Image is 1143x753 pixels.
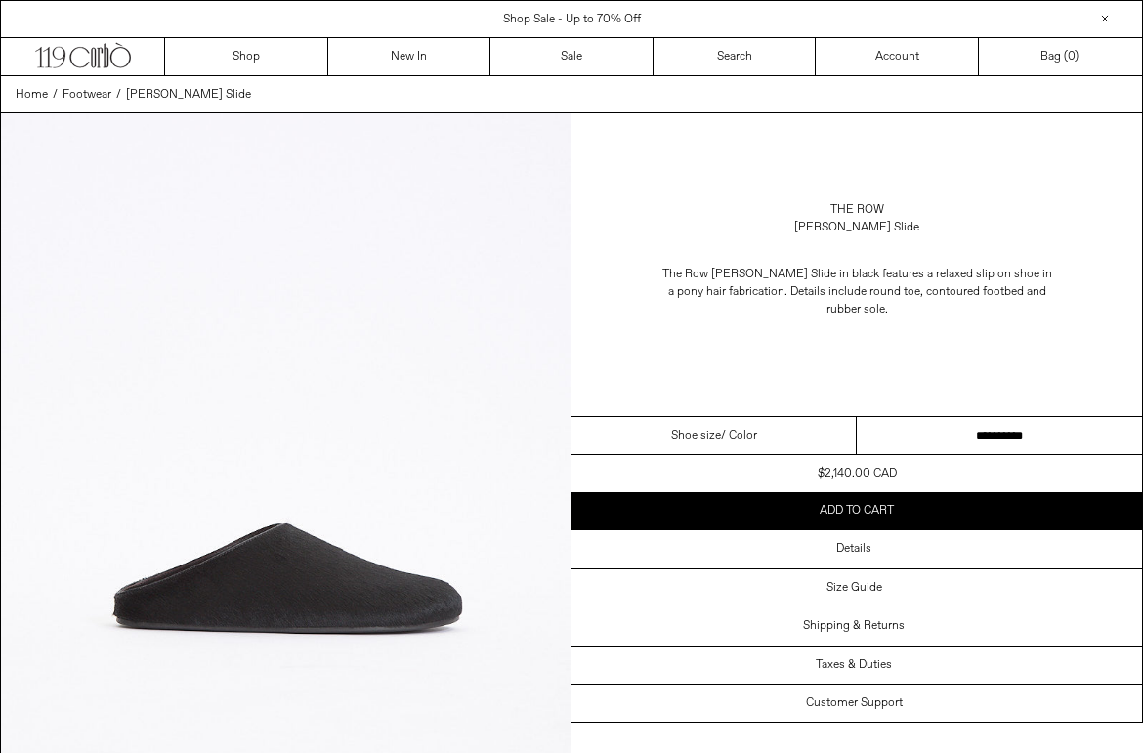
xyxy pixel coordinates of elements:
a: Shop [165,38,328,75]
h3: Customer Support [806,696,903,710]
span: ) [1068,48,1079,65]
span: / Color [721,427,757,444]
a: Shop Sale - Up to 70% Off [503,12,641,27]
a: Footwear [63,86,111,104]
span: [PERSON_NAME] Slide [126,87,251,103]
button: Add to cart [571,492,1142,529]
a: Bag () [979,38,1142,75]
a: Account [816,38,979,75]
h3: Taxes & Duties [816,658,892,672]
span: Footwear [63,87,111,103]
a: The Row [830,201,884,219]
h3: Details [836,542,871,556]
span: Shoe size [671,427,721,444]
div: $2,140.00 CAD [818,465,897,482]
a: Home [16,86,48,104]
a: Sale [490,38,654,75]
span: 0 [1068,49,1075,64]
h3: Size Guide [826,581,882,595]
span: / [53,86,58,104]
a: Search [654,38,817,75]
span: / [116,86,121,104]
h3: Shipping & Returns [803,619,905,633]
p: The Row [PERSON_NAME] Slide in black features a relaxed slip on shoe in a pony hair fabrication. ... [661,256,1052,328]
span: Add to cart [820,503,894,519]
div: [PERSON_NAME] Slide [794,219,919,236]
a: New In [328,38,491,75]
span: Home [16,87,48,103]
a: [PERSON_NAME] Slide [126,86,251,104]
